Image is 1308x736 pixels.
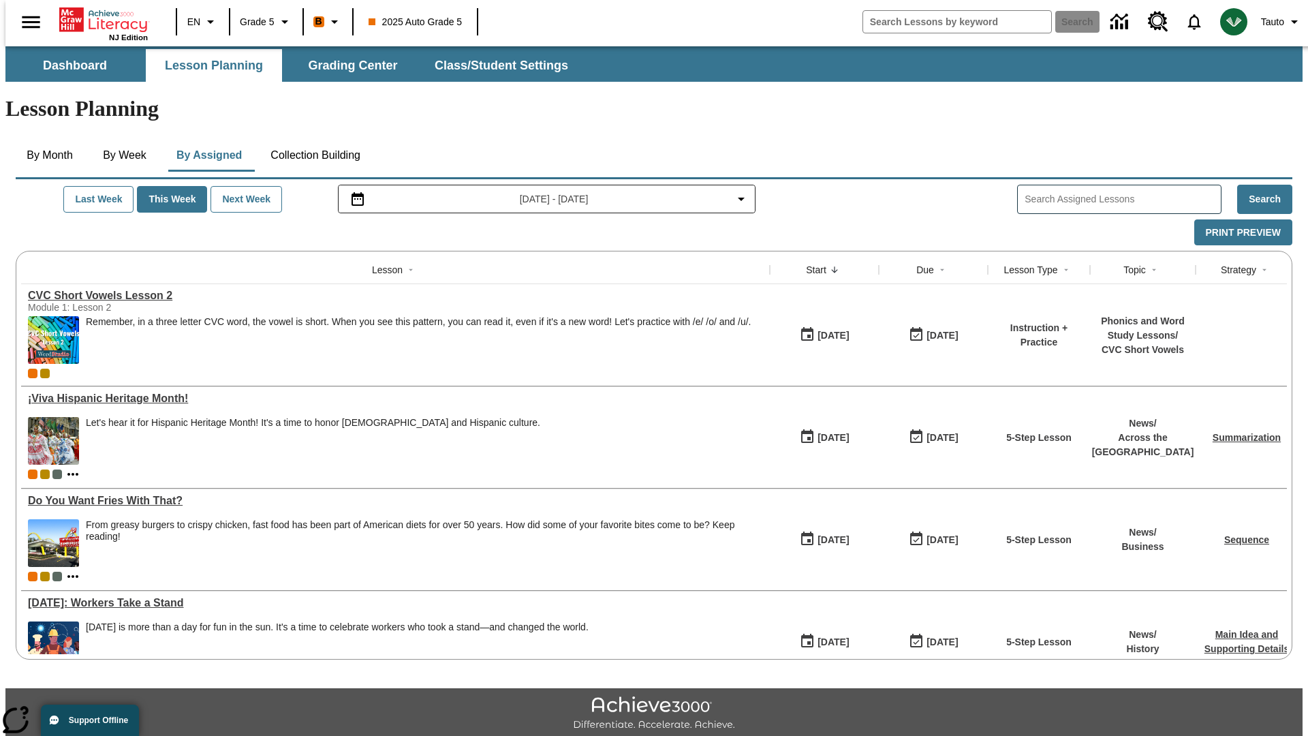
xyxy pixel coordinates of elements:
button: Support Offline [41,705,139,736]
button: Show more classes [65,568,81,585]
div: [DATE] [817,634,849,651]
button: 10/09/25: First time the lesson was available [795,425,854,450]
input: Search Assigned Lessons [1025,189,1221,209]
span: New 2025 class [40,470,50,479]
span: Grading Center [308,58,397,74]
button: By Assigned [166,139,253,172]
a: Data Center [1102,3,1140,41]
button: Sort [403,262,419,278]
button: Print Preview [1194,219,1292,246]
button: Show more classes [65,466,81,482]
button: Language: EN, Select a language [181,10,225,34]
button: Sort [1146,262,1162,278]
div: Due [916,263,934,277]
button: Sort [1256,262,1273,278]
a: ¡Viva Hispanic Heritage Month! , Lessons [28,393,763,405]
button: Open side menu [11,2,51,42]
span: Labor Day is more than a day for fun in the sun. It's a time to celebrate workers who took a stan... [86,622,589,669]
div: [DATE] [817,532,849,549]
p: News / [1092,416,1194,431]
span: OL 2025 Auto Grade 6 [52,572,62,581]
div: From greasy burgers to crispy chicken, fast food has been part of American diets for over 50 year... [86,519,763,542]
button: Next Week [211,186,282,213]
div: New 2025 class [40,572,50,581]
p: 5-Step Lesson [1006,533,1072,547]
img: CVC Short Vowels Lesson 2. [28,316,79,364]
a: CVC Short Vowels Lesson 2, Lessons [28,290,763,302]
span: Dashboard [43,58,107,74]
span: Current Class [28,369,37,378]
span: Grade 5 [240,15,275,29]
input: search field [863,11,1051,33]
div: Current Class [28,470,37,479]
button: Dashboard [7,49,143,82]
span: 2025 Auto Grade 5 [369,15,463,29]
p: Business [1121,540,1164,554]
button: Last Week [63,186,134,213]
button: Grade: Grade 5, Select a grade [234,10,298,34]
img: A photograph of Hispanic women participating in a parade celebrating Hispanic culture. The women ... [28,417,79,465]
div: Remember, in a three letter CVC word, the vowel is short. When you see this pattern, you can read... [86,316,751,364]
button: Select the date range menu item [344,191,750,207]
span: B [315,13,322,30]
img: avatar image [1220,8,1247,35]
button: By Week [91,139,159,172]
div: ¡Viva Hispanic Heritage Month! [28,393,763,405]
button: Search [1237,185,1292,214]
div: CVC Short Vowels Lesson 2 [28,290,763,302]
button: 10/10/25: First time the lesson was available [795,322,854,348]
span: Support Offline [69,716,128,725]
a: Summarization [1213,432,1281,443]
span: [DATE] - [DATE] [520,192,589,206]
p: CVC Short Vowels [1097,343,1189,357]
div: Home [59,5,148,42]
a: Resource Center, Will open in new tab [1140,3,1177,40]
div: New 2025 class [40,369,50,378]
div: [DATE] [817,429,849,446]
p: News / [1126,628,1159,642]
svg: Collapse Date Range Filter [733,191,749,207]
p: Instruction + Practice [995,321,1083,350]
img: Achieve3000 Differentiate Accelerate Achieve [573,696,735,731]
div: SubNavbar [5,46,1303,82]
div: [DATE] [926,532,958,549]
span: Class/Student Settings [435,58,568,74]
span: Let's hear it for Hispanic Heritage Month! It's a time to honor Hispanic Americans and Hispanic c... [86,417,540,465]
p: News / [1121,525,1164,540]
img: One of the first McDonald's stores, with the iconic red sign and golden arches. [28,519,79,567]
p: History [1126,642,1159,656]
div: Labor Day: Workers Take a Stand [28,597,763,609]
p: 5-Step Lesson [1006,635,1072,649]
p: Across the [GEOGRAPHIC_DATA] [1092,431,1194,459]
button: 10/09/25: First time the lesson was available [795,629,854,655]
div: Topic [1123,263,1146,277]
button: Sort [826,262,843,278]
p: 5-Step Lesson [1006,431,1072,445]
div: Let's hear it for Hispanic Heritage Month! It's a time to honor [DEMOGRAPHIC_DATA] and Hispanic c... [86,417,540,429]
a: Main Idea and Supporting Details [1204,629,1289,654]
button: 10/09/25: Last day the lesson can be accessed [904,425,963,450]
button: Boost Class color is orange. Change class color [308,10,348,34]
span: Tauto [1261,15,1284,29]
span: Lesson Planning [165,58,263,74]
div: Lesson Type [1003,263,1057,277]
div: Module 1: Lesson 2 [28,302,232,313]
button: Collection Building [260,139,371,172]
button: By Month [16,139,84,172]
p: Phonics and Word Study Lessons / [1097,314,1189,343]
h1: Lesson Planning [5,96,1303,121]
p: Remember, in a three letter CVC word, the vowel is short. When you see this pattern, you can read... [86,316,751,328]
button: 10/09/25: Last day the lesson can be accessed [904,527,963,553]
div: SubNavbar [5,49,580,82]
span: NJ Edition [109,33,148,42]
div: [DATE] [926,327,958,344]
a: Home [59,6,148,33]
a: Do You Want Fries With That?, Lessons [28,495,763,507]
div: From greasy burgers to crispy chicken, fast food has been part of American diets for over 50 year... [86,519,763,567]
div: Do You Want Fries With That? [28,495,763,507]
div: Current Class [28,572,37,581]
